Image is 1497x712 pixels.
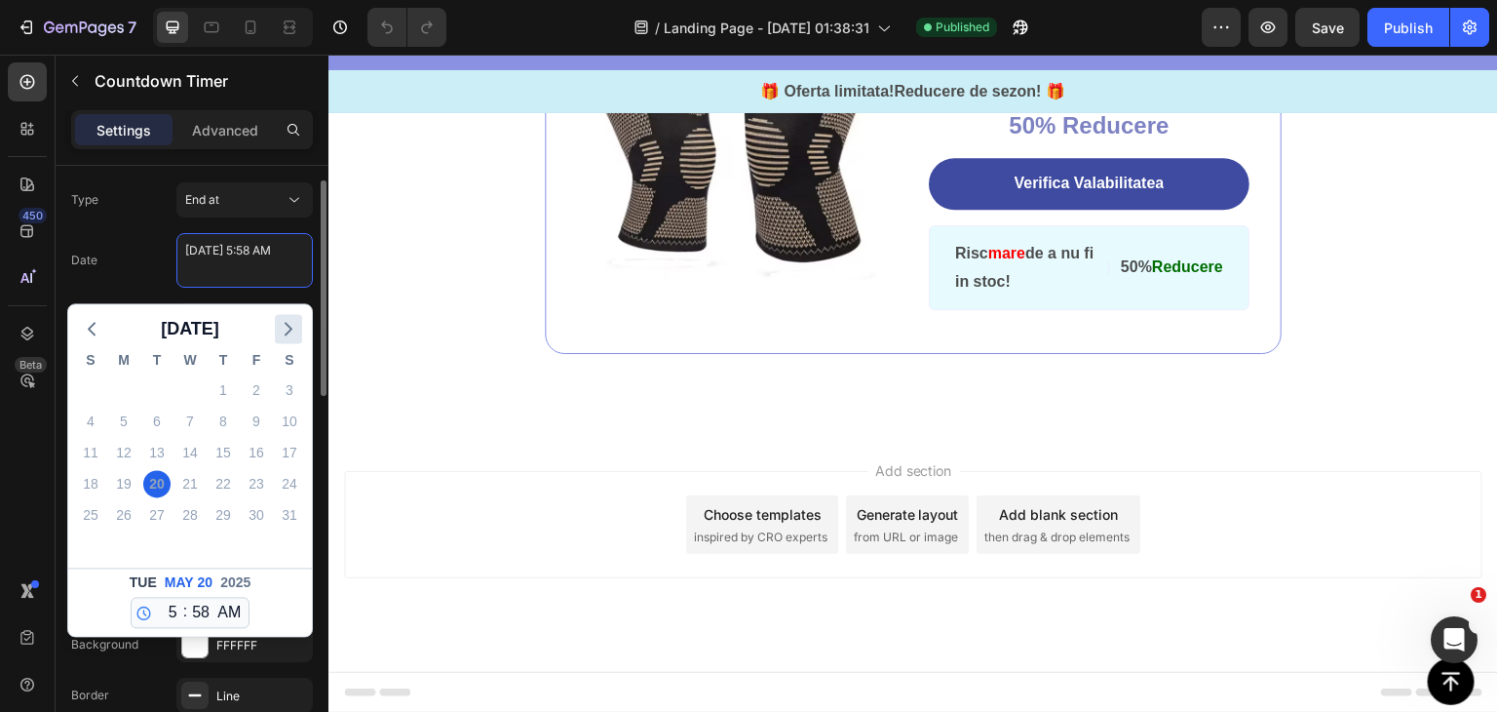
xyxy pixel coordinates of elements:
[77,470,104,497] div: Sunday, May 18, 2025
[19,208,47,223] div: 450
[680,58,840,84] span: 50% Reducere
[539,406,632,426] span: Add section
[328,55,1497,712] iframe: Design area
[110,501,137,529] div: Monday, May 26, 2025
[686,119,836,139] p: Verifica Valabilitatea
[243,376,270,404] div: Friday, May 2, 2025
[671,450,789,470] div: Add blank section
[1312,20,1344,36] span: Save
[1471,587,1486,603] span: 1
[216,688,308,705] div: Line
[143,501,171,529] div: Tuesday, May 27, 2025
[71,687,109,704] div: Border
[276,470,303,497] div: Saturday, May 24, 2025
[176,408,204,435] div: Wednesday, May 7, 2025
[1384,18,1433,38] div: Publish
[207,349,240,375] div: T
[173,349,207,375] div: W
[660,190,697,207] span: mare
[276,376,303,404] div: Saturday, May 3, 2025
[77,408,104,435] div: Sunday, May 4, 2025
[936,19,989,36] span: Published
[367,8,446,47] div: Undo/Redo
[161,314,219,343] span: [DATE]
[1295,8,1360,47] button: Save
[655,18,660,38] span: /
[210,408,237,435] div: Thursday, May 8, 2025
[8,8,145,47] button: 7
[240,349,273,375] div: F
[243,408,270,435] div: Friday, May 9, 2025
[107,349,140,375] div: M
[143,439,171,466] div: Tuesday, May 13, 2025
[143,408,171,435] div: Tuesday, May 6, 2025
[15,357,47,373] div: Beta
[165,573,194,593] span: May
[243,501,270,529] div: Friday, May 30, 2025
[153,314,227,343] button: [DATE]
[74,349,107,375] div: S
[143,470,171,497] div: Tuesday, May 20, 2025
[176,501,204,529] div: Wednesday, May 28, 2025
[216,637,308,654] div: FFFFFF
[779,204,783,220] span: |
[77,501,104,529] div: Sunday, May 25, 2025
[210,501,237,529] div: Thursday, May 29, 2025
[176,470,204,497] div: Wednesday, May 21, 2025
[664,18,869,38] span: Landing Page - [DATE] 01:38:31
[77,439,104,466] div: Sunday, May 11, 2025
[273,349,306,375] div: S
[600,103,921,155] a: Verifica Valabilitatea
[96,120,151,140] p: Settings
[1431,616,1478,663] iframe: Intercom live chat
[128,16,136,39] p: 7
[528,450,631,470] div: Generate layout
[110,470,137,497] div: Monday, May 19, 2025
[185,192,219,207] span: End at
[176,439,204,466] div: Wednesday, May 14, 2025
[110,408,137,435] div: Monday, May 5, 2025
[210,376,237,404] div: Thursday, May 1, 2025
[198,573,213,593] span: 20
[210,439,237,466] div: Thursday, May 15, 2025
[140,349,173,375] div: T
[210,470,237,497] div: Thursday, May 22, 2025
[176,182,313,218] button: End at
[375,450,493,470] div: Choose templates
[1367,8,1449,47] button: Publish
[824,204,895,220] span: Reducere
[243,439,270,466] div: Friday, May 16, 2025
[192,120,258,140] p: Advanced
[130,573,157,593] span: Tue
[183,600,187,623] span: :
[95,69,305,93] p: Countdown Timer
[220,573,250,593] span: 2025
[656,474,801,492] span: then drag & drop elements
[110,439,137,466] div: Monday, May 12, 2025
[243,470,270,497] div: Friday, May 23, 2025
[365,474,499,492] span: inspired by CRO experts
[71,252,97,269] div: Date
[627,185,769,242] p: Risc de a nu fi in stoc!
[525,474,630,492] span: from URL or image
[276,501,303,529] div: Saturday, May 31, 2025
[792,199,895,227] p: 50%
[276,439,303,466] div: Saturday, May 17, 2025
[71,191,98,209] div: Type
[71,636,138,653] div: Background
[276,408,303,435] div: Saturday, May 10, 2025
